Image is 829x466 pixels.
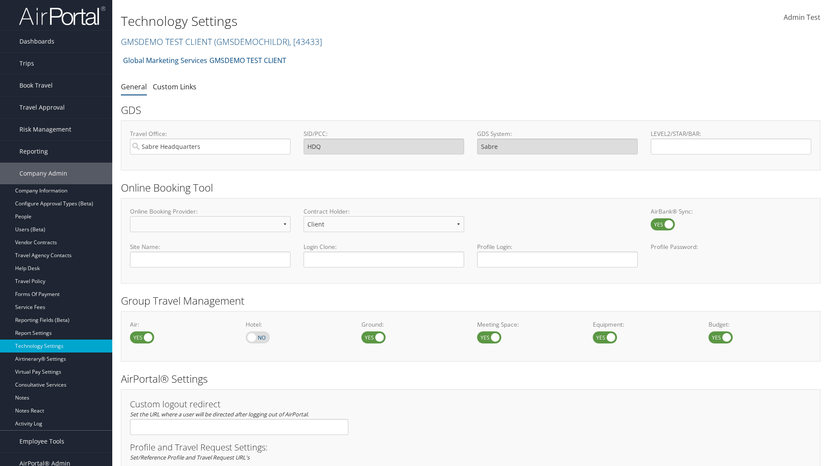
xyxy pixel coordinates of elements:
[651,129,811,138] label: LEVEL2/STAR/BAR:
[130,410,309,418] em: Set the URL where a user will be directed after logging out of AirPortal.
[130,242,291,251] label: Site Name:
[784,4,820,31] a: Admin Test
[289,36,322,47] span: , [ 43433 ]
[123,52,207,69] a: Global Marketing Services
[130,400,348,409] h3: Custom logout redirect
[304,242,464,251] label: Login Clone:
[477,252,638,268] input: Profile Login:
[19,75,53,96] span: Book Travel
[477,129,638,138] label: GDS System:
[19,6,105,26] img: airportal-logo.png
[130,129,291,138] label: Travel Office:
[121,103,814,117] h2: GDS
[651,207,811,216] label: AirBank® Sync:
[304,129,464,138] label: SID/PCC:
[121,372,820,386] h2: AirPortal® Settings
[477,242,638,267] label: Profile Login:
[19,31,54,52] span: Dashboards
[19,141,48,162] span: Reporting
[784,13,820,22] span: Admin Test
[214,36,289,47] span: ( GMSDEMOCHILDR )
[19,163,67,184] span: Company Admin
[121,180,820,195] h2: Online Booking Tool
[651,242,811,267] label: Profile Password:
[19,97,65,118] span: Travel Approval
[477,320,580,329] label: Meeting Space:
[153,82,196,91] a: Custom Links
[209,52,286,69] a: GMSDEMO TEST CLIENT
[121,82,147,91] a: General
[709,320,811,329] label: Budget:
[19,53,34,74] span: Trips
[246,320,348,329] label: Hotel:
[121,293,820,308] h2: Group Travel Management
[361,320,464,329] label: Ground:
[19,119,71,140] span: Risk Management
[130,443,811,452] h3: Profile and Travel Request Settings:
[304,207,464,216] label: Contract Holder:
[121,36,322,47] a: GMSDEMO TEST CLIENT
[651,218,675,230] label: AirBank® Sync
[121,12,587,30] h1: Technology Settings
[130,320,233,329] label: Air:
[130,453,250,461] em: Set/Reference Profile and Travel Request URL's
[19,431,64,452] span: Employee Tools
[130,207,291,216] label: Online Booking Provider:
[593,320,696,329] label: Equipment:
